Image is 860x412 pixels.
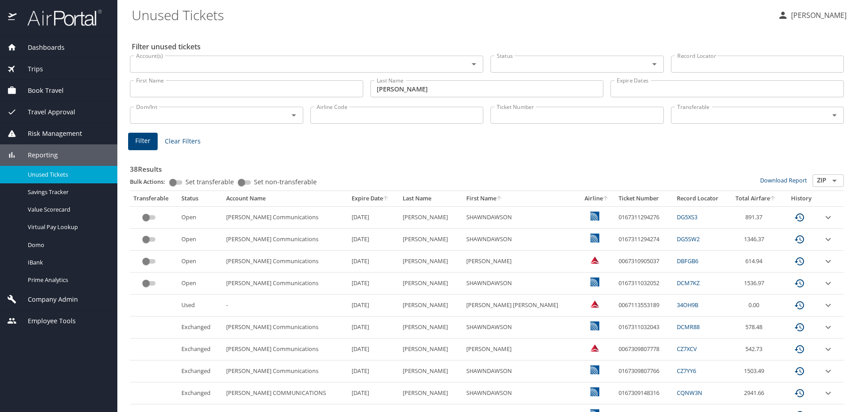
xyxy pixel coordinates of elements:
td: [PERSON_NAME] [399,229,463,251]
img: United Airlines [590,387,599,396]
th: Total Airfare [729,191,783,206]
td: SHAWNDAWSON [463,382,579,404]
span: Employee Tools [17,316,76,326]
p: Bulk Actions: [130,178,172,186]
td: [PERSON_NAME] Communications [223,338,348,360]
td: [PERSON_NAME] Communications [223,229,348,251]
td: 0167309148316 [615,382,673,404]
span: Book Travel [17,86,64,95]
a: CZ7YY6 [677,367,696,375]
th: First Name [463,191,579,206]
a: CZ7XCV [677,345,697,353]
td: 0167311032052 [615,273,673,295]
td: 614.94 [729,251,783,273]
button: [PERSON_NAME] [774,7,850,23]
td: [PERSON_NAME] [463,338,579,360]
td: Exchanged [178,360,223,382]
a: DCMR88 [677,323,700,331]
td: Exchanged [178,382,223,404]
img: United Airlines [590,234,599,243]
td: - [223,295,348,317]
button: Filter [128,133,158,150]
img: icon-airportal.png [8,9,17,26]
span: Risk Management [17,129,82,139]
td: 0167311294276 [615,206,673,228]
td: [PERSON_NAME] [463,251,579,273]
td: Open [178,251,223,273]
a: DCM7KZ [677,279,700,287]
span: Unused Tickets [28,170,107,179]
span: Clear Filters [165,136,201,147]
p: [PERSON_NAME] [788,10,847,21]
span: Travel Approval [17,107,75,117]
td: 0167311294274 [615,229,673,251]
button: expand row [823,212,834,223]
th: Status [178,191,223,206]
img: Delta Airlines [590,256,599,265]
img: United Airlines [590,212,599,221]
span: Reporting [17,150,58,160]
td: 2941.66 [729,382,783,404]
button: sort [496,196,503,202]
span: Virtual Pay Lookup [28,223,107,231]
td: 1503.49 [729,360,783,382]
td: [DATE] [348,206,399,228]
td: [PERSON_NAME] [399,317,463,338]
td: [PERSON_NAME] Communications [223,317,348,338]
button: expand row [823,278,834,289]
td: Open [178,206,223,228]
span: Filter [135,135,150,147]
button: expand row [823,256,834,267]
td: [PERSON_NAME] [399,295,463,317]
h1: Unused Tickets [132,1,770,29]
td: 0067309807778 [615,338,673,360]
td: 578.48 [729,317,783,338]
td: [PERSON_NAME] [399,251,463,273]
img: airportal-logo.png [17,9,102,26]
button: Open [468,58,480,70]
td: [DATE] [348,360,399,382]
td: SHAWNDAWSON [463,229,579,251]
th: Ticket Number [615,191,673,206]
button: expand row [823,322,834,333]
td: Used [178,295,223,317]
div: Transferable [133,195,174,203]
td: [PERSON_NAME] Communications [223,206,348,228]
td: [PERSON_NAME] [PERSON_NAME] [463,295,579,317]
td: 891.37 [729,206,783,228]
span: Value Scorecard [28,205,107,214]
th: Account Name [223,191,348,206]
span: Company Admin [17,295,78,304]
td: [PERSON_NAME] COMMUNICATIONS [223,382,348,404]
td: [DATE] [348,295,399,317]
td: 0.00 [729,295,783,317]
th: Last Name [399,191,463,206]
button: expand row [823,366,834,377]
td: [PERSON_NAME] [399,273,463,295]
button: Clear Filters [161,133,204,150]
button: expand row [823,234,834,245]
td: [PERSON_NAME] Communications [223,251,348,273]
td: [PERSON_NAME] Communications [223,273,348,295]
td: [PERSON_NAME] [399,360,463,382]
td: [PERSON_NAME] Communications [223,360,348,382]
th: Expire Date [348,191,399,206]
h3: 38 Results [130,159,844,174]
td: 0067310905037 [615,251,673,273]
th: Airline [579,191,615,206]
td: 1346.37 [729,229,783,251]
td: 0067113553189 [615,295,673,317]
h2: Filter unused tickets [132,39,846,54]
td: [DATE] [348,317,399,338]
span: Set transferable [185,179,234,185]
span: Savings Tracker [28,188,107,196]
span: Dashboards [17,43,64,52]
td: 0167311032043 [615,317,673,338]
img: United Airlines [590,278,599,286]
button: expand row [823,388,834,399]
td: 1536.97 [729,273,783,295]
span: Trips [17,64,43,74]
img: United Airlines [590,321,599,330]
td: SHAWNDAWSON [463,206,579,228]
a: DG5XS3 [677,213,697,221]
